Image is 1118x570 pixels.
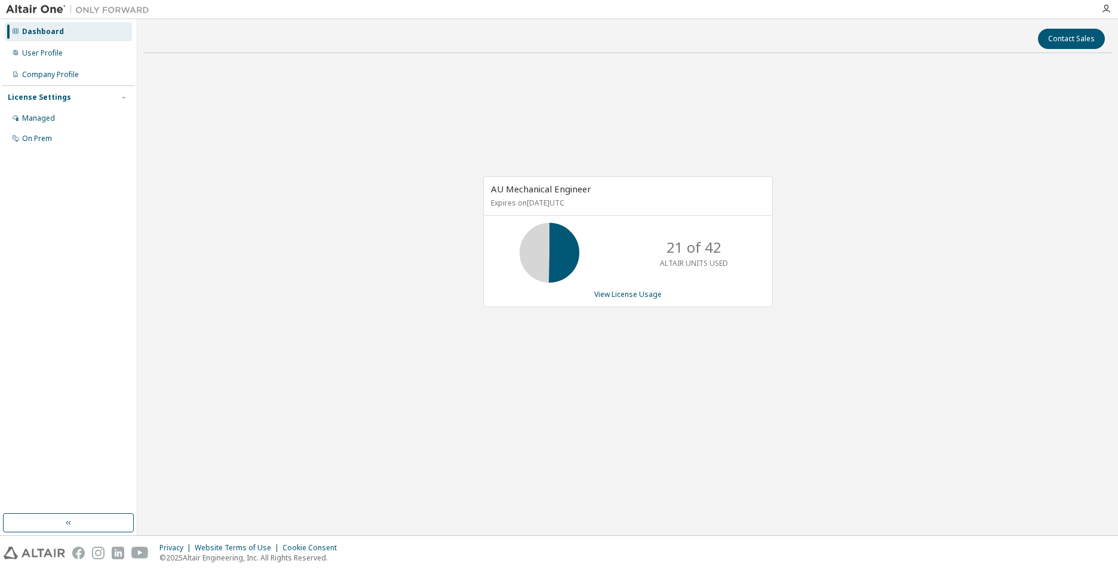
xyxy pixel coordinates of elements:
div: License Settings [8,93,71,102]
img: linkedin.svg [112,547,124,559]
div: Managed [22,114,55,123]
div: Dashboard [22,27,64,36]
a: View License Usage [594,289,662,299]
p: 21 of 42 [666,237,721,258]
img: instagram.svg [92,547,105,559]
div: Company Profile [22,70,79,79]
img: Altair One [6,4,155,16]
div: Website Terms of Use [195,543,282,553]
div: Privacy [159,543,195,553]
div: User Profile [22,48,63,58]
p: ALTAIR UNITS USED [660,258,728,268]
img: altair_logo.svg [4,547,65,559]
span: AU Mechanical Engineer [491,183,591,195]
div: Cookie Consent [282,543,344,553]
div: On Prem [22,134,52,143]
img: youtube.svg [131,547,149,559]
img: facebook.svg [72,547,85,559]
p: © 2025 Altair Engineering, Inc. All Rights Reserved. [159,553,344,563]
p: Expires on [DATE] UTC [491,198,762,208]
button: Contact Sales [1038,29,1105,49]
